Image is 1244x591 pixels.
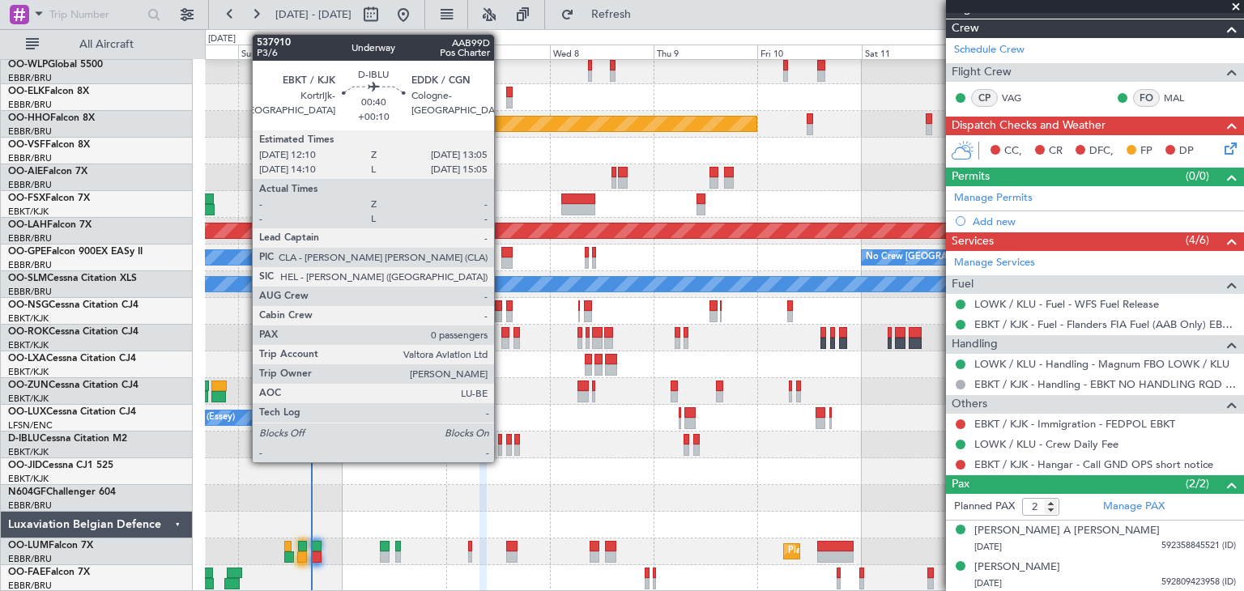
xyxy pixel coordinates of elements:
span: OO-WLP [8,60,48,70]
span: OO-GPE [8,247,46,257]
a: EBKT/KJK [8,473,49,485]
a: EBBR/BRU [8,286,52,298]
span: Dispatch Checks and Weather [952,117,1106,135]
a: OO-SLMCessna Citation XLS [8,274,137,283]
a: OO-GPEFalcon 900EX EASy II [8,247,143,257]
a: EBKT/KJK [8,206,49,218]
a: EBKT/KJK [8,339,49,351]
div: Wed 8 [550,45,654,59]
a: OO-ZUNCessna Citation CJ4 [8,381,138,390]
div: Add new [973,215,1236,228]
span: FP [1140,143,1152,159]
a: OO-VSFFalcon 8X [8,140,90,150]
a: EBBR/BRU [8,125,52,138]
span: OO-SLM [8,274,47,283]
a: EBBR/BRU [8,72,52,84]
a: OO-HHOFalcon 8X [8,113,95,123]
div: Planned Maint Kortrijk-[GEOGRAPHIC_DATA] [381,352,569,376]
a: OO-LAHFalcon 7X [8,220,92,230]
span: (2/2) [1186,475,1209,492]
a: EBKT / KJK - Handling - EBKT NO HANDLING RQD FOR CJ [974,377,1236,391]
span: [DATE] [974,541,1002,553]
div: [DATE] [208,32,236,46]
span: OO-LUM [8,541,49,551]
a: Manage PAX [1103,499,1165,515]
a: OO-NSGCessna Citation CJ4 [8,300,138,310]
div: Thu 9 [654,45,757,59]
span: OO-HHO [8,113,50,123]
a: LOWK / KLU - Crew Daily Fee [974,437,1118,451]
div: No Crew [GEOGRAPHIC_DATA] ([GEOGRAPHIC_DATA] National) [866,245,1137,270]
span: CC, [1004,143,1022,159]
span: Others [952,395,987,414]
a: EBKT/KJK [8,366,49,378]
a: OO-AIEFalcon 7X [8,167,87,176]
span: OO-LXA [8,354,46,364]
span: OO-JID [8,461,42,470]
a: OO-LUXCessna Citation CJ4 [8,407,136,417]
a: EBBR/BRU [8,99,52,111]
span: OO-LUX [8,407,46,417]
a: EBBR/BRU [8,152,52,164]
a: OO-ELKFalcon 8X [8,87,89,96]
span: [DATE] [974,577,1002,589]
span: (0/0) [1186,168,1209,185]
a: OO-LXACessna Citation CJ4 [8,354,136,364]
span: OO-ZUN [8,381,49,390]
a: LOWK / KLU - Fuel - WFS Fuel Release [974,297,1159,311]
span: (4/6) [1186,232,1209,249]
span: [DATE] - [DATE] [275,7,351,22]
a: EBBR/BRU [8,259,52,271]
span: D-IBLU [8,434,40,444]
button: Refresh [553,2,650,28]
a: OO-WLPGlobal 5500 [8,60,103,70]
a: LOWK / KLU - Handling - Magnum FBO LOWK / KLU [974,357,1229,371]
a: VAG [1002,91,1038,105]
div: Mon 6 [342,45,445,59]
div: [PERSON_NAME] [974,559,1060,576]
span: OO-NSG [8,300,49,310]
span: Flight Crew [952,63,1012,82]
a: MAL [1164,91,1200,105]
span: CR [1049,143,1063,159]
span: OO-FAE [8,568,45,577]
div: [PERSON_NAME] A [PERSON_NAME] [974,523,1160,539]
span: Crew [952,19,979,38]
span: Services [952,232,994,251]
div: Fri 10 [757,45,861,59]
span: OO-AIE [8,167,43,176]
span: DFC, [1089,143,1114,159]
button: All Aircraft [18,32,176,57]
a: EBKT/KJK [8,393,49,405]
a: OO-JIDCessna CJ1 525 [8,461,113,470]
span: OO-VSF [8,140,45,150]
a: EBKT / KJK - Fuel - Flanders FIA Fuel (AAB Only) EBKT / KJK [974,317,1236,331]
a: N604GFChallenger 604 [8,487,116,497]
a: EBBR/BRU [8,179,52,191]
a: OO-FAEFalcon 7X [8,568,90,577]
a: OO-FSXFalcon 7X [8,193,90,203]
a: EBBR/BRU [8,232,52,244]
div: CP [971,89,998,107]
a: EBKT/KJK [8,446,49,458]
span: OO-ROK [8,327,49,337]
label: Planned PAX [954,499,1015,515]
a: OO-LUMFalcon 7X [8,541,93,551]
div: Sun 5 [238,45,342,59]
a: EBBR/BRU [8,553,52,565]
a: EBBR/BRU [8,500,52,512]
span: 592809423958 (ID) [1161,576,1236,589]
span: Pax [952,475,969,494]
span: Fuel [952,275,973,294]
a: D-IBLUCessna Citation M2 [8,434,127,444]
a: EBKT/KJK [8,313,49,325]
a: EBKT / KJK - Immigration - FEDPOL EBKT [974,417,1175,431]
div: FO [1133,89,1160,107]
span: Refresh [577,9,645,20]
a: LFSN/ENC [8,419,53,432]
span: Permits [952,168,990,186]
div: Tue 7 [446,45,550,59]
span: OO-FSX [8,193,45,203]
span: All Aircraft [42,39,171,50]
input: Trip Number [49,2,143,27]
